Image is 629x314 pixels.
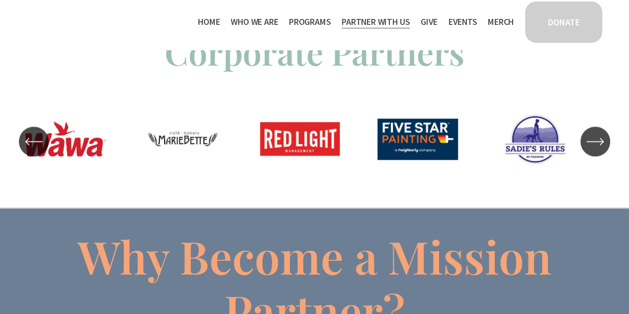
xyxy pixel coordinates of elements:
[421,14,438,30] a: Give
[488,14,514,30] a: Merch
[342,14,410,30] a: folder dropdown
[19,126,49,156] button: Previous
[342,15,410,29] span: Partner With Us
[289,14,331,30] a: folder dropdown
[231,15,278,29] span: Who We Are
[231,14,278,30] a: folder dropdown
[25,28,604,75] p: Corporate Partners
[198,14,220,30] a: Home
[289,15,331,29] span: Programs
[580,126,610,156] button: Next
[448,14,477,30] a: Events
